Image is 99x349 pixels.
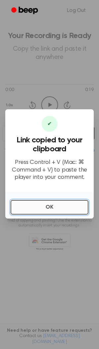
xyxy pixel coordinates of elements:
[11,159,88,181] p: Press Control + V (Mac: ⌘ Command + V) to paste the player into your comment.
[11,136,88,154] h3: Link copied to your clipboard
[42,116,57,132] div: ✔
[60,3,92,19] a: Log Out
[11,200,88,215] button: OK
[7,4,44,17] a: Beep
